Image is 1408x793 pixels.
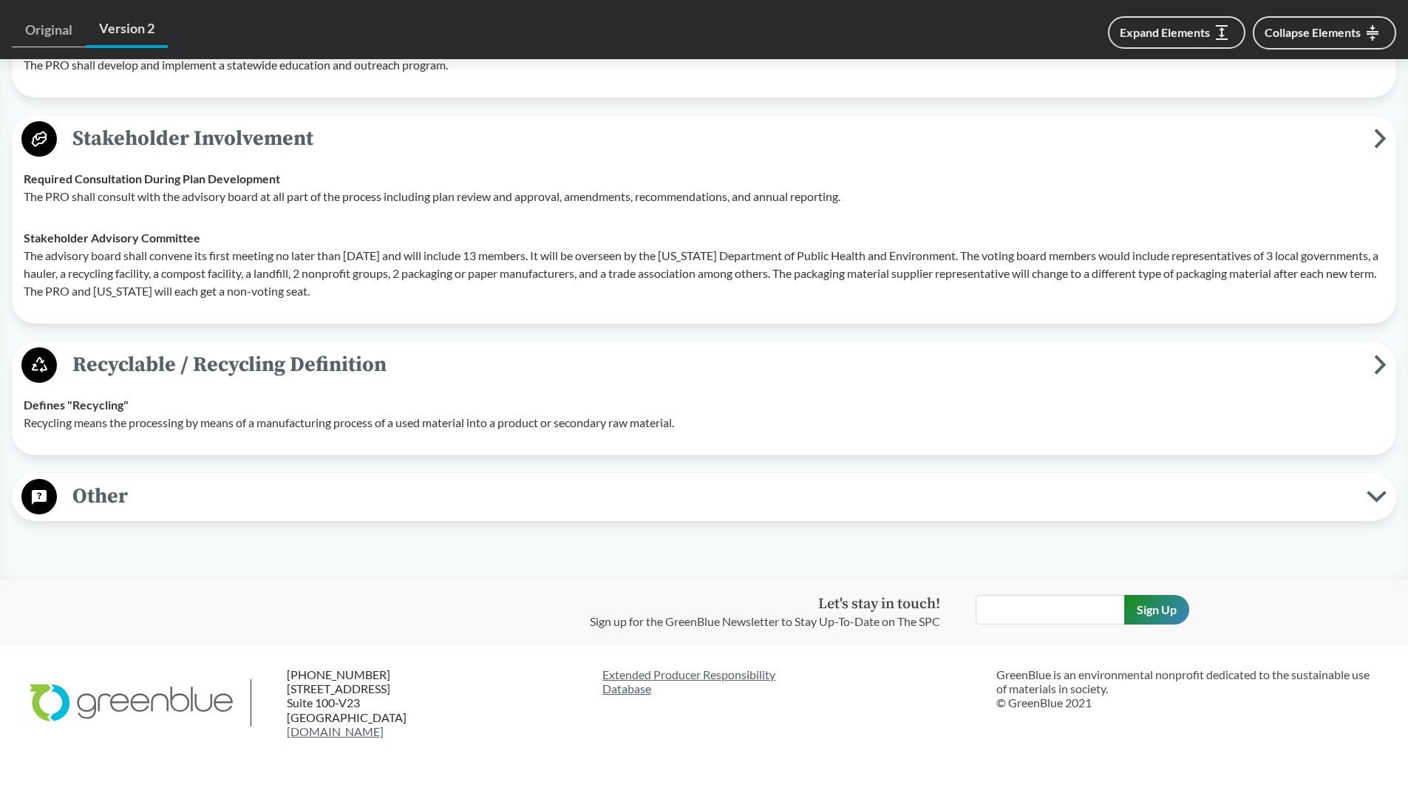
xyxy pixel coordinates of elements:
[12,13,86,47] a: Original
[287,667,466,738] p: [PHONE_NUMBER] [STREET_ADDRESS] Suite 100-V23 [GEOGRAPHIC_DATA]
[57,348,1374,381] span: Recyclable / Recycling Definition
[17,478,1391,516] button: Other
[590,613,940,630] p: Sign up for the GreenBlue Newsletter to Stay Up-To-Date on The SPC
[602,667,984,695] a: Extended Producer ResponsibilityDatabase
[17,347,1391,384] button: Recyclable / Recycling Definition
[24,171,280,186] strong: Required Consultation During Plan Development
[996,667,1378,710] p: GreenBlue is an environmental nonprofit dedicated to the sustainable use of materials in society....
[17,120,1391,158] button: Stakeholder Involvement
[1253,16,1396,50] button: Collapse Elements
[818,595,940,613] strong: Let's stay in touch!
[57,480,1367,513] span: Other
[24,231,200,245] strong: Stakeholder Advisory Committee
[24,188,1384,205] p: The PRO shall consult with the advisory board at all part of the process including plan review an...
[57,122,1374,155] span: Stakeholder Involvement
[24,56,1384,74] p: The PRO shall develop and implement a statewide education and outreach program.
[86,12,168,48] a: Version 2
[24,414,1384,432] p: Recycling means the processing by means of a manufacturing process of a used material into a prod...
[1108,16,1245,49] button: Expand Elements
[1124,595,1189,624] input: Sign Up
[287,724,384,738] a: [DOMAIN_NAME]
[24,247,1384,300] p: The advisory board shall convene its first meeting no later than [DATE] and will include 13 membe...
[24,398,129,412] strong: Defines "Recycling"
